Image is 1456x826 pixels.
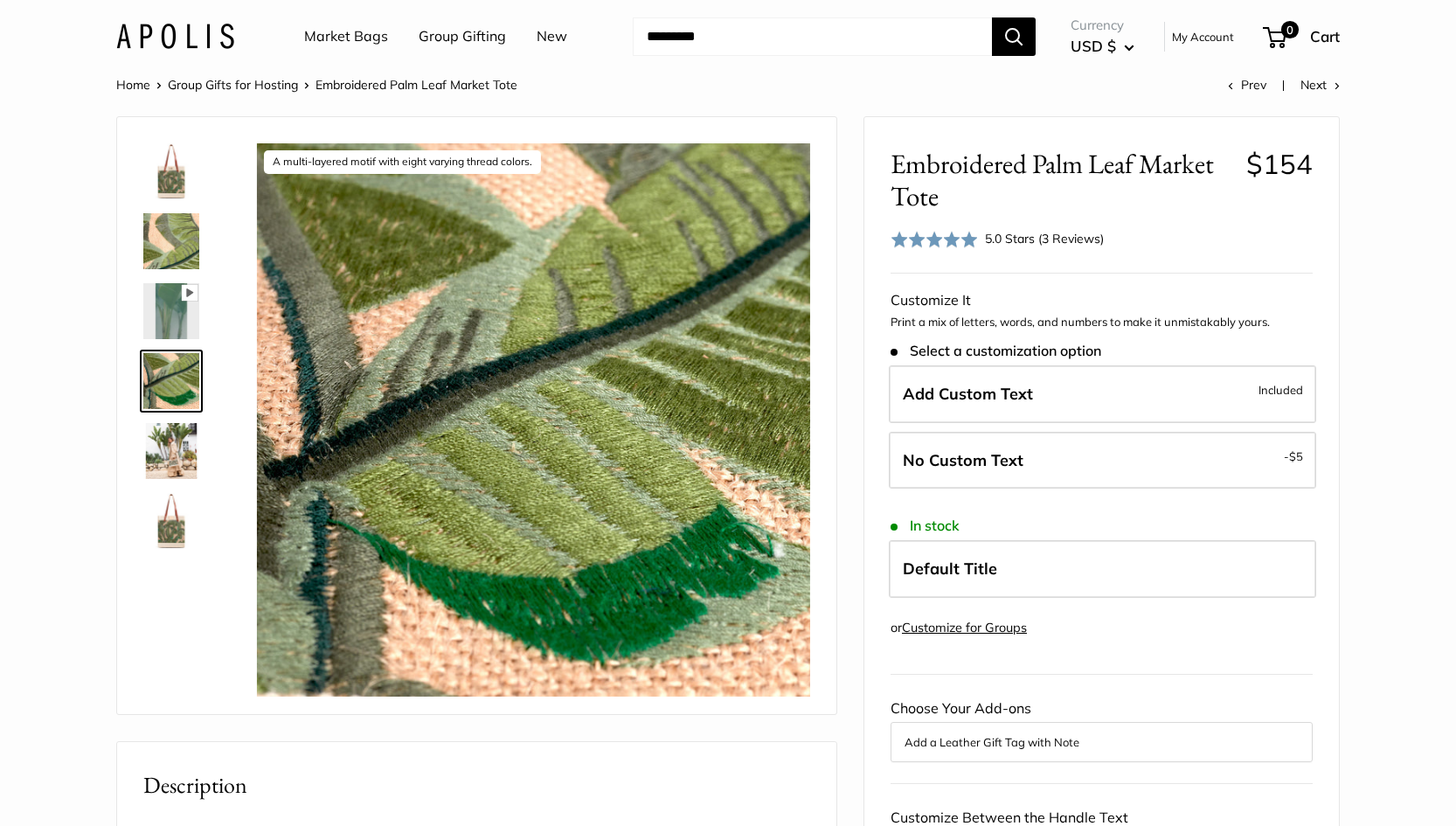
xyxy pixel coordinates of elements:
[891,148,1233,212] span: Embroidered Palm Leaf Market Tote
[116,73,517,96] nav: Breadcrumb
[140,350,203,413] a: description_A multi-layered motif with eight varying thread colors.
[891,616,1027,640] div: or
[143,423,199,479] img: Embroidered Palm Leaf Market Tote
[1071,13,1134,38] span: Currency
[891,343,1101,359] span: Select a customization option
[304,24,388,50] a: Market Bags
[537,24,567,50] a: New
[143,143,199,199] img: Embroidered Palm Leaf Market Tote
[903,450,1023,470] span: No Custom Text
[903,559,997,579] span: Default Title
[889,432,1316,489] label: Leave Blank
[143,213,199,269] img: description_A multi-layered motif with eight varying thread colors.
[140,420,203,482] a: Embroidered Palm Leaf Market Tote
[891,226,1104,252] div: 5.0 Stars (3 Reviews)
[116,24,234,49] img: Apolis
[902,620,1027,635] a: Customize for Groups
[889,365,1316,423] label: Add Custom Text
[1228,77,1266,93] a: Prev
[903,384,1033,404] span: Add Custom Text
[315,77,517,93] span: Embroidered Palm Leaf Market Tote
[140,140,203,203] a: Embroidered Palm Leaf Market Tote
[143,768,810,802] h2: Description
[992,17,1036,56] button: Search
[1246,147,1313,181] span: $154
[1265,23,1340,51] a: 0 Cart
[891,517,960,534] span: In stock
[889,540,1316,598] label: Default Title
[1172,26,1234,47] a: My Account
[905,732,1299,753] button: Add a Leather Gift Tag with Note
[140,210,203,273] a: description_A multi-layered motif with eight varying thread colors.
[891,696,1313,762] div: Choose Your Add-ons
[891,288,1313,314] div: Customize It
[1284,446,1303,467] span: -
[633,17,992,56] input: Search...
[140,489,203,552] a: Embroidered Palm Leaf Market Tote
[1071,37,1116,55] span: USD $
[140,280,203,343] a: description_Multi-layered motif with eight varying thread colors
[1300,77,1340,93] a: Next
[1289,449,1303,463] span: $5
[143,353,199,409] img: description_A multi-layered motif with eight varying thread colors.
[891,314,1313,331] p: Print a mix of letters, words, and numbers to make it unmistakably yours.
[1258,379,1303,400] span: Included
[257,143,810,697] img: description_A multi-layered motif with eight varying thread colors.
[168,77,298,93] a: Group Gifts for Hosting
[143,493,199,549] img: Embroidered Palm Leaf Market Tote
[1281,21,1299,38] span: 0
[116,77,150,93] a: Home
[985,229,1104,248] div: 5.0 Stars (3 Reviews)
[1071,32,1134,60] button: USD $
[264,150,541,174] div: A multi-layered motif with eight varying thread colors.
[1310,27,1340,45] span: Cart
[419,24,506,50] a: Group Gifting
[143,283,199,339] img: description_Multi-layered motif with eight varying thread colors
